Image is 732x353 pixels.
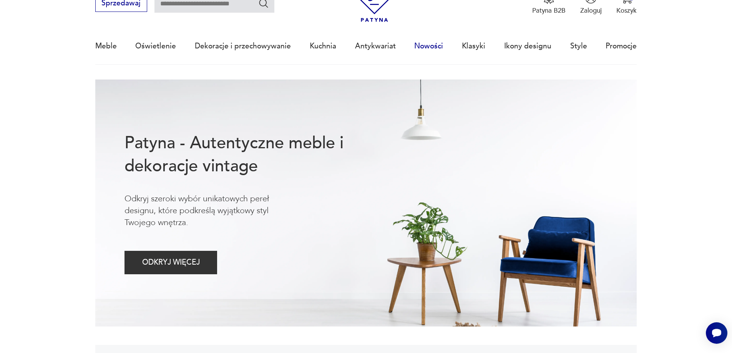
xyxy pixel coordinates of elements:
[504,28,551,64] a: Ikony designu
[570,28,587,64] a: Style
[124,193,300,229] p: Odkryj szeroki wybór unikatowych pereł designu, które podkreślą wyjątkowy styl Twojego wnętrza.
[95,1,147,7] a: Sprzedawaj
[310,28,336,64] a: Kuchnia
[616,6,637,15] p: Koszyk
[95,28,117,64] a: Meble
[462,28,485,64] a: Klasyki
[124,260,217,266] a: ODKRYJ WIĘCEJ
[706,322,727,344] iframe: Smartsupp widget button
[135,28,176,64] a: Oświetlenie
[532,6,566,15] p: Patyna B2B
[124,251,217,274] button: ODKRYJ WIĘCEJ
[606,28,637,64] a: Promocje
[124,132,373,178] h1: Patyna - Autentyczne meble i dekoracje vintage
[355,28,396,64] a: Antykwariat
[580,6,602,15] p: Zaloguj
[195,28,291,64] a: Dekoracje i przechowywanie
[414,28,443,64] a: Nowości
